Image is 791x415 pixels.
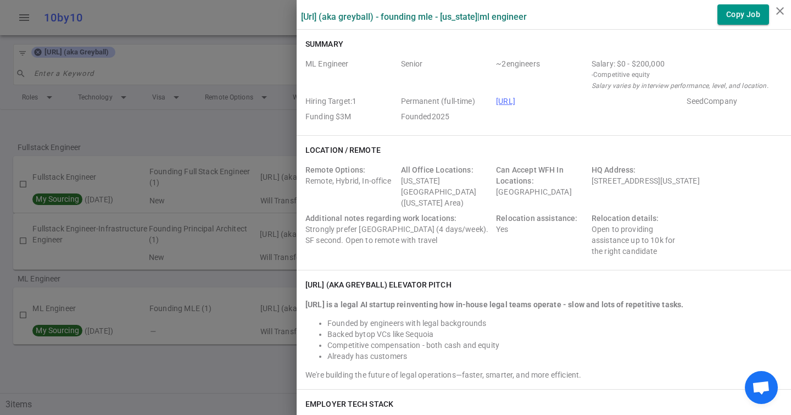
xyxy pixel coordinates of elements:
div: Yes [496,213,587,257]
div: Salary Range [592,58,778,69]
span: Job Type [401,96,492,107]
span: Already has customers [327,352,407,361]
div: Strongly prefer [GEOGRAPHIC_DATA] (4 days/week). SF second. Open to remote with travel [305,213,492,257]
label: [URL] (aka Greyball) - Founding MLE - [US_STATE] | ML Engineer [301,12,527,22]
span: Hiring Target [305,96,397,107]
i: Salary varies by interview performance, level, and location. [592,82,768,90]
div: We're building the future of legal operations—faster, smarter, and more efficient. [305,369,782,380]
span: Additional notes regarding work locations: [305,214,456,223]
div: [US_STATE][GEOGRAPHIC_DATA] ([US_STATE] Area) [401,164,492,208]
i: close [773,4,787,18]
li: top VCs like Sequoia [327,329,782,340]
span: All Office Locations: [401,165,474,174]
span: Can Accept WFH In Locations: [496,165,564,185]
span: Backed by [327,330,363,339]
div: [STREET_ADDRESS][US_STATE] [592,164,778,208]
span: Company URL [496,96,682,107]
div: [GEOGRAPHIC_DATA] [496,164,587,208]
span: Employer Founding [305,111,397,122]
div: Open chat [745,371,778,404]
span: Relocation details: [592,214,659,223]
span: Roles [305,58,397,91]
span: Competitive compensation - both cash and equity [327,341,499,350]
small: - Competitive equity [592,69,778,80]
span: Level [401,58,492,91]
h6: [URL] (aka Greyball) elevator pitch [305,279,452,290]
a: [URL] [496,97,515,106]
span: Employer Founded [401,111,492,122]
strong: [URL] is a legal AI startup reinventing how in-house legal teams operate - slow and lots of repet... [305,300,683,309]
div: Open to providing assistance up to 10k for the right candidate [592,213,683,257]
h6: Location / Remote [305,145,381,156]
li: Founded by engineers with legal backgrounds [327,318,782,329]
span: HQ Address: [592,165,636,174]
span: Employer Stage e.g. Series A [687,96,778,107]
button: Copy Job [717,4,769,25]
span: Relocation assistance: [496,214,577,223]
span: Remote Options: [305,165,365,174]
h6: EMPLOYER TECH STACK [305,399,393,410]
div: Remote, Hybrid, In-office [305,164,397,208]
h6: Summary [305,38,343,49]
span: Team Count [496,58,587,91]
